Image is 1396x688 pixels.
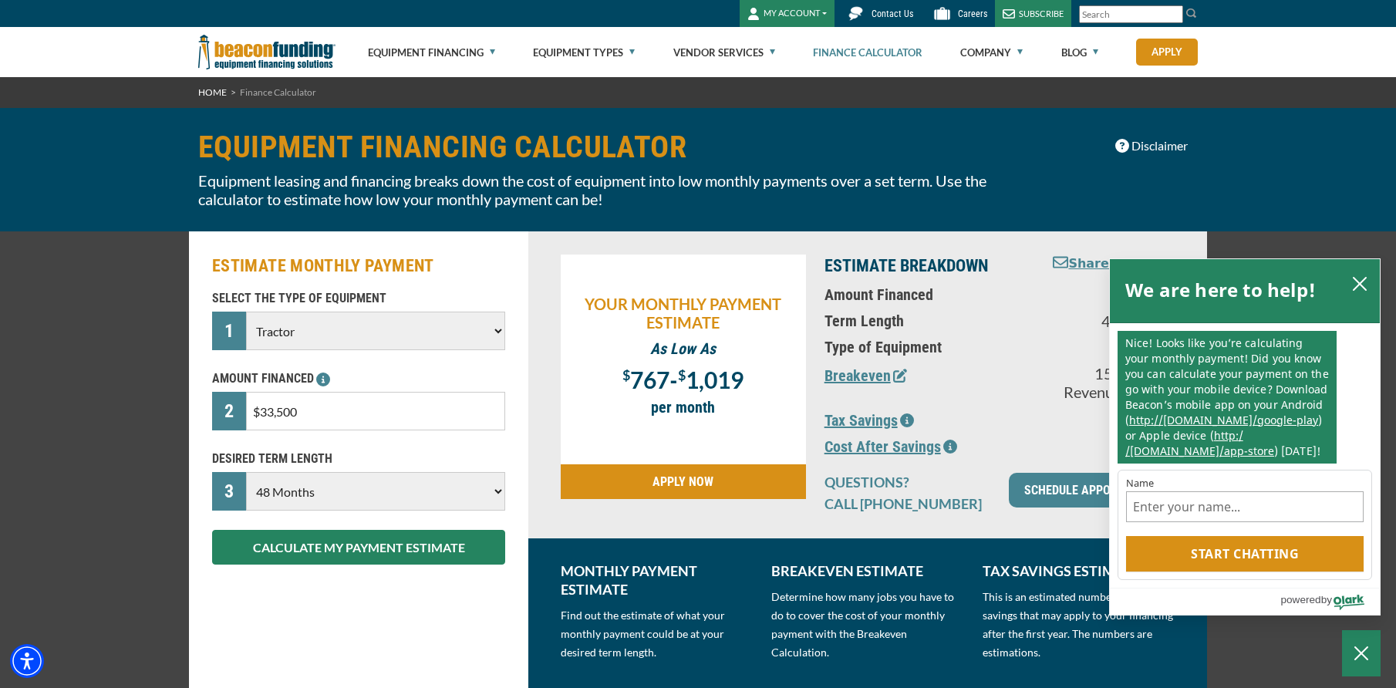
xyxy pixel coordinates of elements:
a: Company [960,28,1023,77]
a: Finance Calculator [813,28,922,77]
a: SCHEDULE APPOINTMENT [1009,473,1175,508]
p: QUESTIONS? [824,473,990,491]
span: powered [1280,590,1320,609]
p: 15 - 20 Avg. Revenue Per Job [1040,364,1175,401]
img: Search [1185,7,1198,19]
h1: EQUIPMENT FINANCING CALCULATOR [198,131,1028,164]
div: 2 [212,392,246,430]
p: Amount Financed [824,285,1021,304]
button: close chatbox [1347,272,1372,294]
a: Equipment Financing [368,28,495,77]
a: Blog [1061,28,1098,77]
p: ESTIMATE BREAKDOWN [824,255,1021,278]
span: Disclaimer [1131,137,1188,155]
a: Apply [1136,39,1198,66]
p: - [568,366,798,390]
p: AMOUNT FINANCED [212,369,505,388]
button: Disclaimer [1105,131,1198,160]
span: by [1321,590,1332,609]
p: Term Length [824,312,1021,330]
a: Vendor Services [673,28,775,77]
input: $ [246,392,505,430]
a: Powered by Olark [1280,589,1380,615]
button: Close Chatbox [1342,630,1381,676]
span: Finance Calculator [240,86,316,98]
p: Type of Equipment [824,338,1021,356]
span: Careers [958,8,987,19]
button: CALCULATE MY PAYMENT ESTIMATE [212,530,505,565]
a: HOME [198,86,227,98]
div: 3 [212,472,246,511]
div: Accessibility Menu [10,644,44,678]
p: MONTHLY PAYMENT ESTIMATE [561,562,753,599]
p: TAX SAVINGS ESTIMATE [983,562,1175,580]
p: This is an estimated number of tax savings that may apply to your financing after the first year.... [983,588,1175,662]
p: As Low As [568,339,798,358]
p: Equipment leasing and financing breaks down the cost of equipment into low monthly payments over ... [198,171,1028,208]
p: Nice! Looks like you’re calculating your monthly payment! Did you know you can calculate your pay... [1118,331,1337,464]
a: APPLY NOW [561,464,806,499]
div: olark chatbox [1109,258,1381,615]
span: $ [678,366,686,383]
p: DESIRED TERM LENGTH [212,450,505,468]
input: Name [1126,491,1364,522]
div: 1 [212,312,246,350]
p: YOUR MONTHLY PAYMENT ESTIMATE [568,295,798,332]
button: Breakeven [824,364,907,387]
a: http: / /beaconfunding.com /app-store - open in a new tab [1125,428,1274,458]
p: Find out the estimate of what your monthly payment could be at your desired term length. [561,606,753,662]
p: BREAKEVEN ESTIMATE [771,562,963,580]
p: $11,725 [1040,409,1175,427]
img: Beacon Funding Corporation logo [198,27,336,77]
a: Clear search text [1167,8,1179,21]
div: chat [1110,323,1380,470]
button: Share Estimate [1053,255,1175,274]
button: Tax Savings [824,409,914,432]
h2: ESTIMATE MONTHLY PAYMENT [212,255,505,278]
p: Tractor [1040,338,1175,356]
h2: We are here to help! [1125,275,1316,305]
p: $33,500 [1040,285,1175,304]
span: 1,019 [686,366,744,393]
button: Start chatting [1126,536,1364,572]
a: http: / /beaconfunding.com /google-play - open in a new tab [1129,413,1318,427]
span: Contact Us [872,8,913,19]
label: Name [1126,478,1364,488]
input: Search [1079,5,1183,23]
p: $21,775 [1040,435,1175,454]
a: Equipment Types [533,28,635,77]
p: CALL [PHONE_NUMBER] [824,494,990,513]
p: Determine how many jobs you have to do to cover the cost of your monthly payment with the Breakev... [771,588,963,662]
p: 48 Months [1040,312,1175,330]
button: Cost After Savings [824,435,957,458]
span: $ [622,366,630,383]
p: SELECT THE TYPE OF EQUIPMENT [212,289,505,308]
p: per month [568,398,798,417]
span: 767 [630,366,669,393]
